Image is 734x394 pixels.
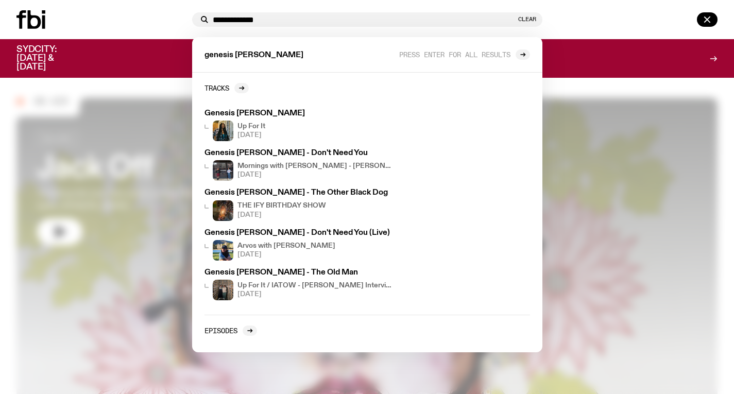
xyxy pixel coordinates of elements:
[237,172,394,178] span: [DATE]
[204,189,394,197] h3: Genesis [PERSON_NAME] - The Other Black Dog
[16,45,82,72] h3: SYDCITY: [DATE] & [DATE]
[204,149,394,157] h3: Genesis [PERSON_NAME] - Don't Need You
[518,16,536,22] button: Clear
[204,110,394,117] h3: Genesis [PERSON_NAME]
[204,84,229,92] h2: Tracks
[204,326,257,336] a: Episodes
[213,160,233,181] img: Sam Lane, and fbi presenter stands in front of the fbi radio building with artist Julia Jacklin
[237,291,394,298] span: [DATE]
[237,282,394,289] h4: Up For It / IATOW - [PERSON_NAME] Interview
[213,121,233,141] img: Ify - a Brown Skin girl with black braided twists, looking up to the side with her tongue stickin...
[200,265,398,304] a: Genesis [PERSON_NAME] - The Old ManUp For It / IATOW - [PERSON_NAME] Interview[DATE]
[204,52,303,59] span: genesis [PERSON_NAME]
[204,269,394,277] h3: Genesis [PERSON_NAME] - The Old Man
[200,145,398,185] a: Genesis [PERSON_NAME] - Don't Need YouSam Lane, and fbi presenter stands in front of the fbi radi...
[399,49,530,60] a: Press enter for all results
[200,185,398,225] a: Genesis [PERSON_NAME] - The Other Black DogTHE IFY BIRTHDAY SHOW[DATE]
[237,123,265,130] h4: Up For It
[237,251,335,258] span: [DATE]
[213,240,233,261] img: Kanika Kirpalani sits cross legged on the grass, her arms hugging her knees. She wears a denim ja...
[399,50,510,58] span: Press enter for all results
[204,327,237,334] h2: Episodes
[200,225,398,265] a: Genesis [PERSON_NAME] - Don't Need You (Live)Kanika Kirpalani sits cross legged on the grass, her...
[237,243,335,249] h4: Arvos with [PERSON_NAME]
[204,229,394,237] h3: Genesis [PERSON_NAME] - Don't Need You (Live)
[237,132,265,139] span: [DATE]
[237,163,394,169] h4: Mornings with [PERSON_NAME] - [PERSON_NAME] Interview!
[237,202,326,209] h4: THE IFY BIRTHDAY SHOW
[200,106,398,145] a: Genesis [PERSON_NAME]Ify - a Brown Skin girl with black braided twists, looking up to the side wi...
[204,83,249,93] a: Tracks
[237,212,326,218] span: [DATE]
